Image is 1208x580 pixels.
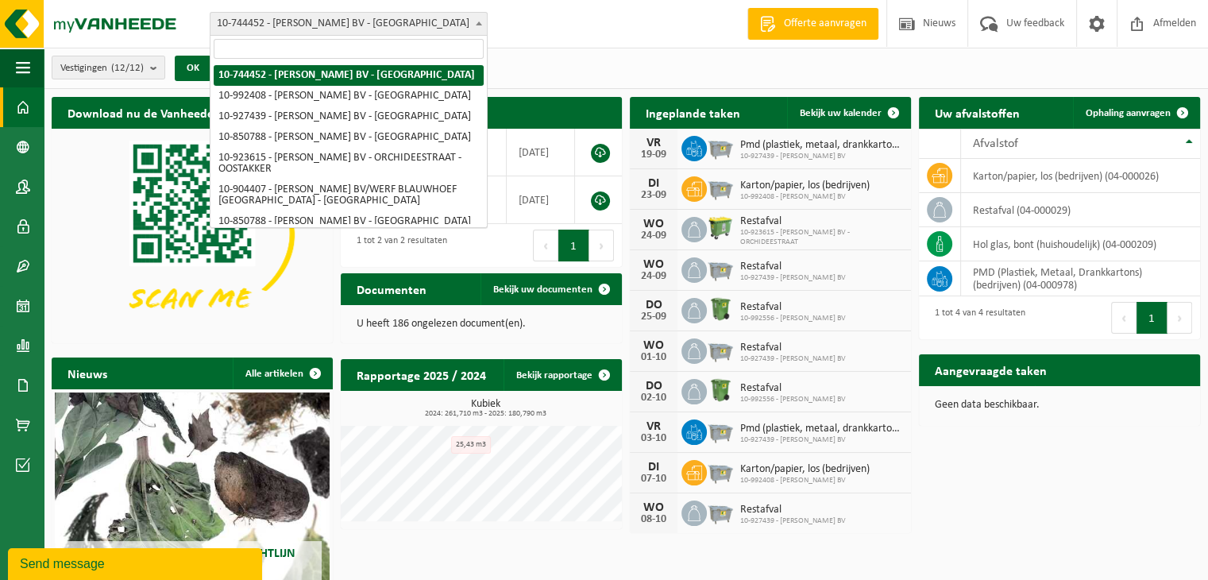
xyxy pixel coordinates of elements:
span: 10-992408 - [PERSON_NAME] BV [740,192,870,202]
button: Next [589,230,614,261]
div: 24-09 [638,271,670,282]
span: Restafval [740,504,846,516]
img: WB-2500-GAL-GY-01 [707,133,734,160]
a: Offerte aanvragen [747,8,878,40]
img: WB-0660-HPE-GN-50 [707,215,734,242]
span: 10-927439 - [PERSON_NAME] BV [740,516,846,526]
h3: Kubiek [349,399,622,418]
h2: Download nu de Vanheede+ app! [52,97,264,128]
span: 10-927439 - [PERSON_NAME] BV [740,273,846,283]
li: 10-744452 - [PERSON_NAME] BV - [GEOGRAPHIC_DATA] [214,65,484,86]
span: Restafval [740,382,846,395]
button: Previous [1111,302,1137,334]
td: hol glas, bont (huishoudelijk) (04-000209) [961,227,1200,261]
p: Geen data beschikbaar. [935,400,1184,411]
button: Previous [533,230,558,261]
count: (12/12) [111,63,144,73]
span: 2024: 261,710 m3 - 2025: 180,790 m3 [349,410,622,418]
div: 01-10 [638,352,670,363]
h2: Ingeplande taken [630,97,756,128]
span: 10-992408 - [PERSON_NAME] BV [740,476,870,485]
img: WB-0370-HPE-GN-50 [707,296,734,323]
td: restafval (04-000029) [961,193,1200,227]
div: WO [638,258,670,271]
div: 19-09 [638,149,670,160]
span: 10-923615 - [PERSON_NAME] BV - ORCHIDEESTRAAT [740,228,903,247]
div: WO [638,218,670,230]
div: 03-10 [638,433,670,444]
span: Pmd (plastiek, metaal, drankkartons) (bedrijven) [740,423,903,435]
li: 10-850788 - [PERSON_NAME] BV - [GEOGRAPHIC_DATA] [214,211,484,232]
span: 10-927439 - [PERSON_NAME] BV [740,435,903,445]
td: [DATE] [507,176,575,224]
button: OK [175,56,211,81]
a: Ophaling aanvragen [1073,97,1198,129]
span: Restafval [740,261,846,273]
div: WO [638,339,670,352]
img: WB-2500-GAL-GY-01 [707,336,734,363]
span: Karton/papier, los (bedrijven) [740,180,870,192]
div: DO [638,380,670,392]
span: Vestigingen [60,56,144,80]
span: 10-744452 - JEROEN FIERS BV - SINT-AMANDSBERG [210,13,487,35]
span: Restafval [740,342,846,354]
div: WO [638,501,670,514]
span: 10-992556 - [PERSON_NAME] BV [740,395,846,404]
button: 1 [558,230,589,261]
li: 10-923615 - [PERSON_NAME] BV - ORCHIDEESTRAAT - OOSTAKKER [214,148,484,180]
a: Bekijk rapportage [504,359,620,391]
h2: Uw afvalstoffen [919,97,1036,128]
div: 24-09 [638,230,670,242]
span: Bekijk uw documenten [493,284,592,295]
li: 10-850788 - [PERSON_NAME] BV - [GEOGRAPHIC_DATA] [214,127,484,148]
a: Alle artikelen [233,358,331,389]
h2: Rapportage 2025 / 2024 [341,359,502,390]
iframe: chat widget [8,545,265,580]
span: 10-744452 - JEROEN FIERS BV - SINT-AMANDSBERG [210,12,488,36]
li: 10-927439 - [PERSON_NAME] BV - [GEOGRAPHIC_DATA] [214,106,484,127]
td: karton/papier, los (bedrijven) (04-000026) [961,159,1200,193]
td: [DATE] [507,129,575,176]
div: VR [638,137,670,149]
div: 02-10 [638,392,670,404]
img: Download de VHEPlus App [52,129,333,340]
img: WB-2500-GAL-GY-01 [707,255,734,282]
span: Restafval [740,301,846,314]
span: Bekijk uw kalender [800,108,882,118]
p: U heeft 186 ongelezen document(en). [357,319,606,330]
img: WB-2500-GAL-GY-01 [707,174,734,201]
h2: Aangevraagde taken [919,354,1063,385]
img: WB-2500-GAL-GY-01 [707,417,734,444]
button: Next [1167,302,1192,334]
div: 23-09 [638,190,670,201]
span: Offerte aanvragen [780,16,870,32]
div: VR [638,420,670,433]
td: PMD (Plastiek, Metaal, Drankkartons) (bedrijven) (04-000978) [961,261,1200,296]
span: Karton/papier, los (bedrijven) [740,463,870,476]
button: 1 [1137,302,1167,334]
span: Pmd (plastiek, metaal, drankkartons) (bedrijven) [740,139,903,152]
div: 1 tot 2 van 2 resultaten [349,228,447,263]
li: 10-992408 - [PERSON_NAME] BV - [GEOGRAPHIC_DATA] [214,86,484,106]
li: 10-904407 - [PERSON_NAME] BV/WERF BLAUWHOEF [GEOGRAPHIC_DATA] - [GEOGRAPHIC_DATA] [214,180,484,211]
h2: Documenten [341,273,442,304]
div: 25,43 m3 [451,436,491,454]
img: WB-2500-GAL-GY-01 [707,458,734,485]
span: Ophaling aanvragen [1086,108,1171,118]
span: 10-992556 - [PERSON_NAME] BV [740,314,846,323]
a: Bekijk uw kalender [787,97,909,129]
button: Vestigingen(12/12) [52,56,165,79]
span: 10-927439 - [PERSON_NAME] BV [740,354,846,364]
img: WB-0370-HPE-GN-50 [707,377,734,404]
img: WB-2500-GAL-GY-01 [707,498,734,525]
div: 1 tot 4 van 4 resultaten [927,300,1025,335]
div: DI [638,177,670,190]
a: Bekijk uw documenten [480,273,620,305]
span: Restafval [740,215,903,228]
div: 25-09 [638,311,670,323]
div: DO [638,299,670,311]
div: DI [638,461,670,474]
span: Afvalstof [973,137,1018,150]
h2: Nieuws [52,358,123,389]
